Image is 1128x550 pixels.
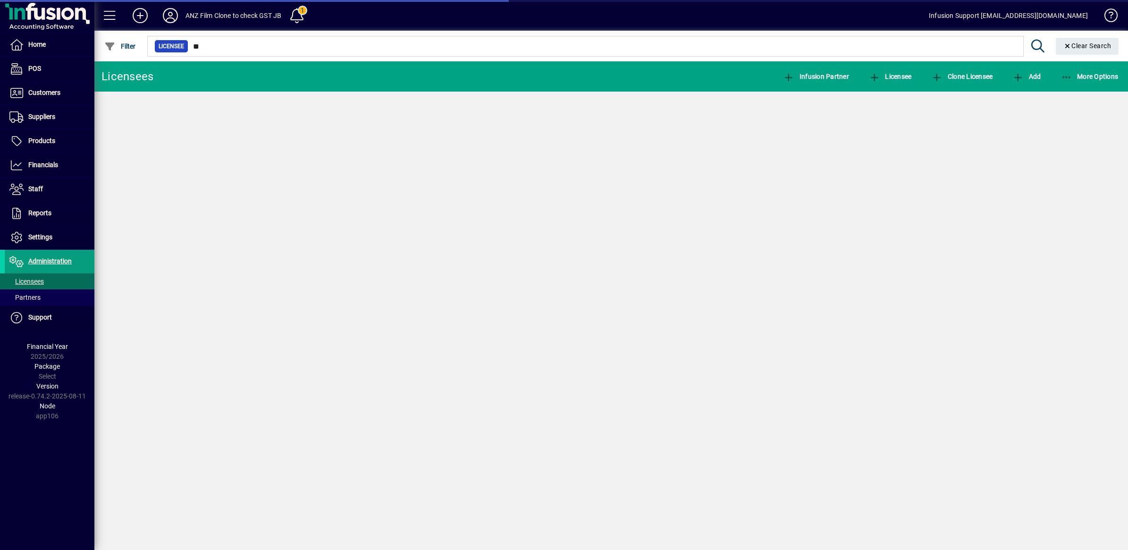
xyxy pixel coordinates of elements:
[125,7,155,24] button: Add
[1059,68,1121,85] button: More Options
[28,65,41,72] span: POS
[1012,73,1041,80] span: Add
[867,68,914,85] button: Licensee
[185,8,281,23] div: ANZ Film Clone to check GST JB
[781,68,851,85] button: Infusion Partner
[5,57,94,81] a: POS
[28,257,72,265] span: Administration
[1056,38,1119,55] button: Clear
[929,8,1088,23] div: Infusion Support [EMAIL_ADDRESS][DOMAIN_NAME]
[5,202,94,225] a: Reports
[9,294,41,301] span: Partners
[5,33,94,57] a: Home
[929,68,995,85] button: Clone Licensee
[28,185,43,193] span: Staff
[101,69,153,84] div: Licensees
[102,38,138,55] button: Filter
[5,105,94,129] a: Suppliers
[1061,73,1119,80] span: More Options
[27,343,68,350] span: Financial Year
[155,7,185,24] button: Profile
[5,226,94,249] a: Settings
[28,89,60,96] span: Customers
[28,137,55,144] span: Products
[5,273,94,289] a: Licensees
[5,129,94,153] a: Products
[5,178,94,201] a: Staff
[28,41,46,48] span: Home
[36,382,59,390] span: Version
[931,73,993,80] span: Clone Licensee
[28,313,52,321] span: Support
[28,113,55,120] span: Suppliers
[1063,42,1111,50] span: Clear Search
[28,209,51,217] span: Reports
[869,73,912,80] span: Licensee
[5,306,94,330] a: Support
[1097,2,1116,33] a: Knowledge Base
[5,81,94,105] a: Customers
[783,73,849,80] span: Infusion Partner
[5,289,94,305] a: Partners
[28,233,52,241] span: Settings
[104,42,136,50] span: Filter
[28,161,58,169] span: Financials
[40,402,55,410] span: Node
[5,153,94,177] a: Financials
[34,363,60,370] span: Package
[1010,68,1043,85] button: Add
[159,42,184,51] span: Licensee
[9,278,44,285] span: Licensees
